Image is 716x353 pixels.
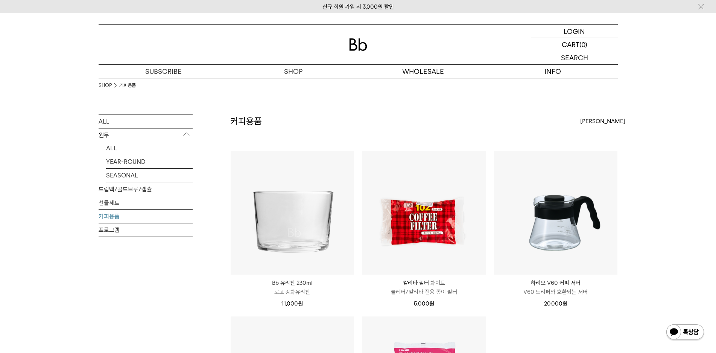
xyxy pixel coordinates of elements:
[666,324,705,342] img: 카카오톡 채널 1:1 채팅 버튼
[562,38,579,51] p: CART
[358,65,488,78] p: WHOLESALE
[228,65,358,78] a: SHOP
[298,300,303,307] span: 원
[561,51,588,64] p: SEARCH
[531,38,618,51] a: CART (0)
[99,210,193,223] a: 커피용품
[99,183,193,196] a: 드립백/콜드브루/캡슐
[99,223,193,237] a: 프로그램
[564,25,585,38] p: LOGIN
[99,65,228,78] a: SUBSCRIBE
[494,278,617,296] a: 하리오 V60 커피 서버 V60 드리퍼와 호환되는 서버
[488,65,618,78] p: INFO
[99,128,193,142] p: 원두
[579,38,587,51] p: (0)
[494,287,617,296] p: V60 드리퍼와 호환되는 서버
[231,278,354,287] p: Bb 유리잔 230ml
[231,151,354,275] img: Bb 유리잔 230ml
[99,115,193,128] a: ALL
[231,278,354,296] a: Bb 유리잔 230ml 로고 강화유리잔
[362,278,486,287] p: 칼리타 필터 화이트
[106,142,193,155] a: ALL
[494,151,617,275] img: 하리오 V60 커피 서버
[531,25,618,38] a: LOGIN
[429,300,434,307] span: 원
[99,196,193,209] a: 선물세트
[562,300,567,307] span: 원
[362,151,486,275] img: 칼리타 필터 화이트
[580,117,625,126] span: [PERSON_NAME]
[99,82,112,89] a: SHOP
[281,300,303,307] span: 11,000
[231,287,354,296] p: 로고 강화유리잔
[544,300,567,307] span: 20,000
[349,38,367,51] img: 로고
[322,3,394,10] a: 신규 회원 가입 시 3,000원 할인
[414,300,434,307] span: 5,000
[106,169,193,182] a: SEASONAL
[230,115,262,128] h2: 커피용품
[362,287,486,296] p: 클레버/칼리타 전용 종이 필터
[362,278,486,296] a: 칼리타 필터 화이트 클레버/칼리타 전용 종이 필터
[119,82,136,89] a: 커피용품
[494,278,617,287] p: 하리오 V60 커피 서버
[106,155,193,168] a: YEAR-ROUND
